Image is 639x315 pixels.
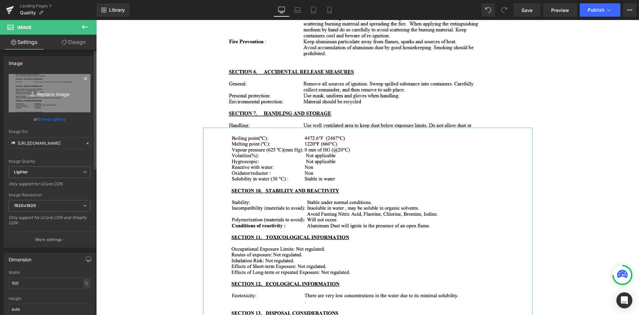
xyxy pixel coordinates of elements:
[306,3,321,17] a: Tablet
[9,116,91,123] div: or
[482,3,495,17] button: Undo
[498,3,511,17] button: Redo
[14,169,28,174] b: Lighter
[321,3,337,17] a: Mobile
[17,25,32,30] span: Image
[35,237,62,243] p: More settings
[9,57,23,66] div: Image
[623,3,636,17] button: More
[14,203,36,208] b: 1920x1920
[551,7,569,14] span: Preview
[616,292,632,308] div: Open Intercom Messenger
[9,278,91,289] input: auto
[9,181,91,191] div: Only support for UCare CDN
[9,193,91,197] div: Image Resolution
[580,3,620,17] button: Publish
[23,89,76,97] i: Replace Image
[543,3,577,17] a: Preview
[38,113,66,125] a: Browse gallery
[84,279,90,288] div: %
[9,270,91,275] div: Width
[97,3,129,17] a: New Library
[9,296,91,301] div: Height
[9,159,91,164] div: Image Quality
[274,3,290,17] a: Desktop
[9,129,91,134] div: Image Src
[20,10,36,15] span: Quality
[9,215,91,230] div: Only support for UCare CDN and Shopify CDN
[588,7,604,13] span: Publish
[9,137,91,149] input: Link
[50,35,98,50] a: Design
[4,232,95,247] button: More settings
[522,7,532,14] span: Save
[109,7,125,13] span: Library
[290,3,306,17] a: Laptop
[9,304,91,315] input: auto
[9,253,32,262] div: Dimension
[20,3,97,9] a: Landing Pages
